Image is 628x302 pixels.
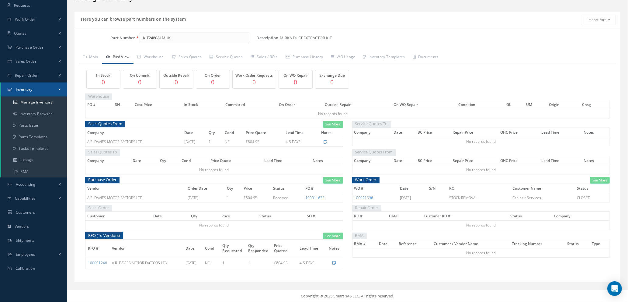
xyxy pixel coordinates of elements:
[85,204,112,212] span: Sales Order
[85,232,123,239] span: RFQ (To Vendors)
[151,212,189,221] th: Date
[168,51,206,64] a: Sales Quotes
[304,184,343,193] th: PO #
[511,184,575,193] th: Customer Name
[352,148,396,156] span: Service Quotes From
[198,78,228,86] p: 0
[16,210,35,215] span: Customers
[352,128,392,137] th: Company
[224,100,277,109] th: Committed
[323,177,343,184] a: See More
[125,73,155,78] h5: On Commit
[85,93,112,100] span: Warehouse
[14,3,30,8] span: Requests
[498,156,540,165] th: OHC Price
[323,233,343,240] a: See More
[352,204,381,212] span: Repair Order
[16,182,36,187] span: Accounting
[182,128,206,137] th: Date
[392,100,457,109] th: On WO Repair
[182,137,206,147] td: [DATE]
[1,131,67,143] a: Parts Templates
[582,15,616,25] button: Import Excel
[582,156,609,165] th: Notes
[88,73,119,78] h5: In Stock
[575,193,609,202] td: CLOSED
[203,257,220,269] td: NE
[223,137,244,147] td: NE
[88,78,119,86] p: 0
[274,242,287,253] span: Price Quoted
[540,156,582,165] th: Lead Time
[354,195,373,200] a: 100021596
[508,212,552,221] th: Status
[323,100,391,109] th: Outside Repair
[575,184,609,193] th: Status
[198,73,228,78] h5: On Order
[284,128,319,137] th: Lead Time
[319,128,343,137] th: Notes
[352,120,391,128] span: Service Quotes To
[186,245,194,251] span: Date
[352,232,367,239] span: RMA
[409,51,442,64] a: Documents
[377,239,397,248] th: Date
[427,184,447,193] th: S/N
[352,156,392,165] th: Company
[311,156,343,165] th: Notes
[280,33,334,44] span: MIRKA DUST EXTRACTOR KIT
[352,176,380,184] span: Work Order
[85,212,151,221] th: Customer
[352,165,610,174] td: No records found
[540,128,582,137] th: Lead Time
[1,120,67,131] a: Parts Issue
[186,193,225,202] td: [DATE]
[317,78,347,86] p: 0
[352,221,610,230] td: No records found
[16,59,36,64] span: Sales Order
[300,245,318,251] span: Lead Time
[15,196,36,201] span: Capabilities
[432,239,510,248] th: Customer / Vendor Name
[451,156,498,165] th: Repair Price
[333,260,336,265] a: Click to manage notes
[222,242,242,253] span: Qty Requested
[580,100,610,109] th: Cnsg
[1,154,67,166] a: Listings
[323,121,343,128] a: See More
[14,31,27,36] span: Quotes
[397,239,432,248] th: Reference
[329,245,340,251] span: Notes
[109,257,183,269] td: A.R. DAVIES MOTOR FACTORS LTD
[161,73,192,78] h5: Outside Repair
[352,239,377,248] th: RMA #
[359,51,409,64] a: Inventory Templates
[207,128,223,137] th: Qty
[85,137,183,147] td: A.R. DAVIES MOTOR FACTORS LTD
[242,193,271,202] td: £804.95
[16,45,43,50] span: Purchase Order
[552,212,610,221] th: Company
[134,51,168,64] a: Warehouse
[15,224,29,229] span: Vendors
[271,193,304,202] td: Received
[582,128,609,137] th: Notes
[416,156,451,165] th: BC Price
[590,177,610,184] a: See More
[416,128,451,137] th: BC Price
[272,257,297,269] td: £804.95
[352,212,387,221] th: RO #
[16,238,35,243] span: Shipments
[205,245,214,251] span: Cond
[1,83,67,97] a: Inventory
[524,100,547,109] th: UM
[158,156,180,165] th: Qty
[422,212,508,221] th: Customer RO #
[607,281,622,296] div: Open Intercom Messenger
[209,156,262,165] th: Price Quote
[447,193,511,202] td: STOCK REMOVAL
[131,156,158,165] th: Date
[387,212,422,221] th: Date
[112,245,125,251] span: Vendor
[234,73,274,78] h5: Work Order Requests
